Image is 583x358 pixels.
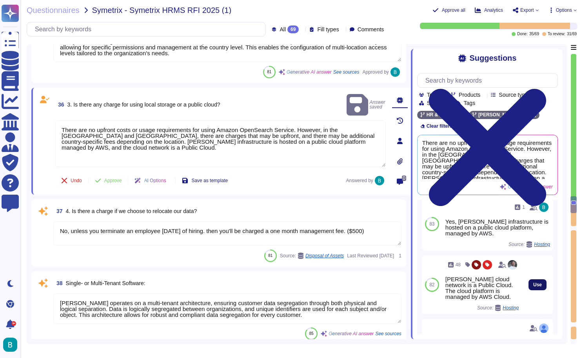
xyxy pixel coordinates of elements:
[66,208,197,214] span: 4. Is there a charge if we choose to relocate our data?
[176,173,234,188] button: Save as template
[67,101,220,108] span: 3. Is there any charge for using local storage or a public cloud?
[477,305,519,311] span: Source:
[517,32,528,36] span: Done:
[556,8,572,13] span: Options
[317,27,339,32] span: Fill types
[539,203,548,212] img: user
[529,32,539,36] span: 35 / 69
[456,262,461,267] span: 48
[503,306,519,310] span: Hosting
[539,324,548,333] img: user
[268,253,272,258] span: 81
[31,22,265,36] input: Search by keywords
[53,293,401,324] textarea: [PERSON_NAME] operates on a multi-tenant architecture, ensuring customer data segregation through...
[429,282,434,287] span: 82
[280,27,286,32] span: All
[104,178,122,183] span: Approve
[309,331,314,336] span: 85
[191,178,228,183] span: Save as template
[92,6,232,14] span: Symetrix - Symetrix HRMS RFI 2025 (1)
[2,336,23,353] button: user
[347,253,394,258] span: Last Reviewed [DATE]
[533,282,542,287] span: Use
[287,70,332,74] span: Generative AI answer
[475,7,503,13] button: Analytics
[508,260,517,269] img: user
[432,7,465,13] button: Approve all
[3,338,17,352] img: user
[362,70,389,74] span: Approved by
[287,25,299,33] div: 69
[11,321,16,326] div: 9+
[53,32,401,62] textarea: Yes, you can manage access levels based on location preferences. Customers can set up different t...
[89,173,128,188] button: Approve
[421,74,558,87] input: Search by keywords
[534,242,550,247] span: Hosting
[567,32,577,36] span: 31 / 69
[267,70,271,74] span: 81
[53,280,63,286] span: 38
[53,221,401,246] textarea: No, unless you terminate an employee [DATE] of hiring. then you'll be charged a one month managem...
[397,253,401,258] span: 1
[333,70,360,74] span: See sources
[520,8,534,13] span: Export
[280,253,344,259] span: Source:
[529,279,547,290] button: Use
[347,92,386,117] span: Answer saved
[402,175,406,181] span: 0
[144,178,166,183] span: AI Options
[484,8,503,13] span: Analytics
[71,178,82,183] span: Undo
[346,178,373,183] span: Answered by
[375,176,384,185] img: user
[305,253,344,258] span: Disposal of Assets
[358,27,384,32] span: Comments
[329,331,374,336] span: Generative AI answer
[509,241,550,248] span: Source:
[390,67,400,77] img: user
[55,102,64,107] span: 36
[66,280,145,286] span: Single- or Multi-Tenant Software:
[442,8,465,13] span: Approve all
[429,222,434,226] span: 83
[445,276,519,300] div: [PERSON_NAME] cloud network is a Public Cloud. The cloud platform is managed by AWS Cloud.
[548,32,565,36] span: To review:
[53,208,63,214] span: 37
[27,6,80,14] span: Questionnaires
[55,173,88,188] button: Undo
[375,331,401,336] span: See sources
